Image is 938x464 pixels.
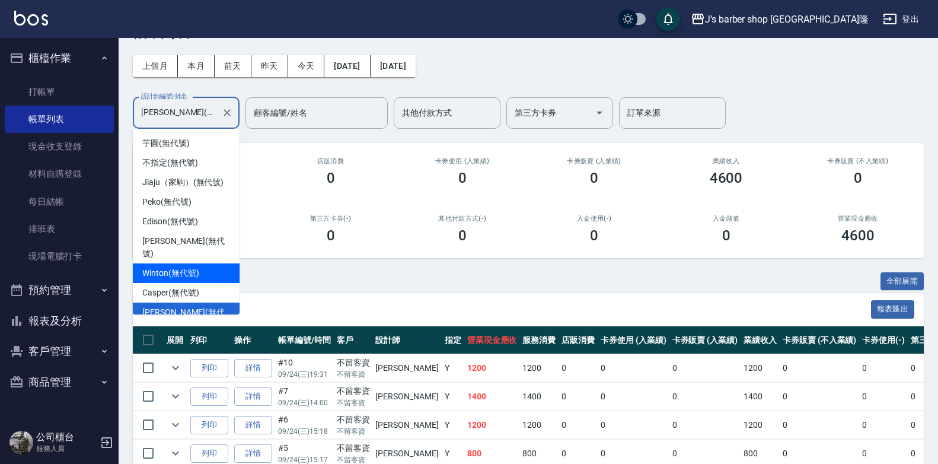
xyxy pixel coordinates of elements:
[854,170,862,186] h3: 0
[327,170,335,186] h3: 0
[275,411,334,439] td: #6
[519,354,559,382] td: 1200
[337,357,370,369] div: 不留客資
[324,55,370,77] button: [DATE]
[442,326,464,354] th: 指定
[669,354,741,382] td: 0
[190,444,228,463] button: 列印
[598,411,669,439] td: 0
[741,411,780,439] td: 1200
[674,157,777,165] h2: 業績收入
[5,106,114,133] a: 帳單列表
[442,411,464,439] td: Y
[722,227,730,244] h3: 0
[880,272,924,291] button: 全部展開
[337,369,370,380] p: 不留客資
[590,103,609,122] button: Open
[411,215,514,223] h2: 其他付款方式(-)
[741,383,780,411] td: 1400
[337,426,370,437] p: 不留客資
[543,215,646,223] h2: 入金使用(-)
[142,157,198,169] span: 不指定 (無代號)
[806,157,910,165] h2: 卡券販賣 (不入業績)
[190,416,228,434] button: 列印
[275,383,334,411] td: #7
[741,326,780,354] th: 業績收入
[133,55,178,77] button: 上個月
[219,104,235,121] button: Clear
[372,383,441,411] td: [PERSON_NAME]
[278,426,331,437] p: 09/24 (三) 15:18
[780,383,859,411] td: 0
[806,215,910,223] h2: 營業現金應收
[337,442,370,455] div: 不留客資
[741,354,780,382] td: 1200
[710,170,743,186] h3: 4600
[780,354,859,382] td: 0
[5,275,114,306] button: 預約管理
[859,383,908,411] td: 0
[275,326,334,354] th: 帳單編號/時間
[288,55,325,77] button: 今天
[234,387,272,406] a: 詳情
[656,7,680,31] button: save
[337,398,370,408] p: 不留客資
[5,43,114,74] button: 櫃檯作業
[187,326,231,354] th: 列印
[559,326,598,354] th: 店販消費
[598,383,669,411] td: 0
[519,383,559,411] td: 1400
[142,306,230,331] span: [PERSON_NAME] (無代號)
[5,160,114,187] a: 材料自購登錄
[142,176,224,189] span: Jiaju（家駒） (無代號)
[598,326,669,354] th: 卡券使用 (入業績)
[878,8,924,30] button: 登出
[780,326,859,354] th: 卡券販賣 (不入業績)
[337,385,370,398] div: 不留客資
[5,367,114,398] button: 商品管理
[142,215,197,228] span: Edison (無代號)
[167,416,184,434] button: expand row
[371,55,416,77] button: [DATE]
[9,431,33,455] img: Person
[279,215,382,223] h2: 第三方卡券(-)
[141,92,187,101] label: 設計師編號/姓名
[178,55,215,77] button: 本月
[705,12,869,27] div: J’s barber shop [GEOGRAPHIC_DATA]隆
[334,326,373,354] th: 客戶
[5,78,114,106] a: 打帳單
[278,398,331,408] p: 09/24 (三) 14:00
[5,188,114,215] a: 每日結帳
[559,383,598,411] td: 0
[464,326,520,354] th: 營業現金應收
[5,306,114,336] button: 報表及分析
[372,326,441,354] th: 設計師
[234,359,272,377] a: 詳情
[674,215,777,223] h2: 入金儲值
[442,354,464,382] td: Y
[5,336,114,367] button: 客戶管理
[590,170,598,186] h3: 0
[669,326,741,354] th: 卡券販賣 (入業績)
[279,157,382,165] h2: 店販消費
[841,227,875,244] h3: 4600
[234,444,272,463] a: 詳情
[559,354,598,382] td: 0
[464,354,520,382] td: 1200
[147,304,871,316] span: 訂單列表
[215,55,251,77] button: 前天
[231,326,275,354] th: 操作
[559,411,598,439] td: 0
[442,383,464,411] td: Y
[190,387,228,406] button: 列印
[780,411,859,439] td: 0
[519,326,559,354] th: 服務消費
[464,411,520,439] td: 1200
[859,354,908,382] td: 0
[543,157,646,165] h2: 卡券販賣 (入業績)
[590,227,598,244] h3: 0
[519,411,559,439] td: 1200
[598,354,669,382] td: 0
[5,133,114,160] a: 現金收支登錄
[464,383,520,411] td: 1400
